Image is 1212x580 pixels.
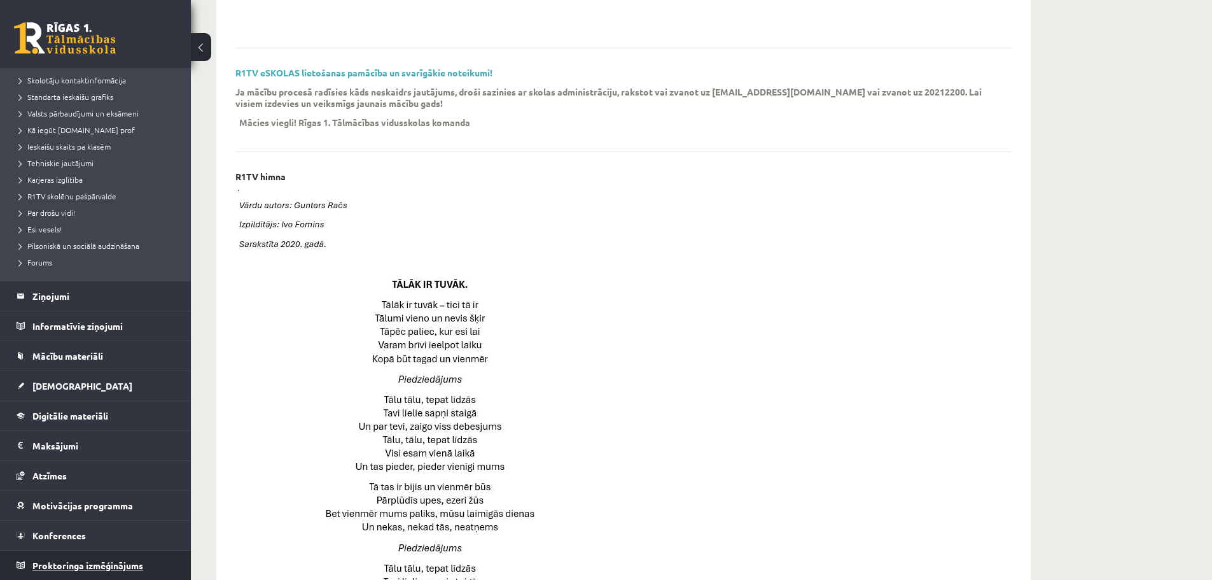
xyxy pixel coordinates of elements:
[17,311,175,341] a: Informatīvie ziņojumi
[19,158,94,168] span: Tehniskie jautājumi
[32,500,133,511] span: Motivācijas programma
[19,108,178,119] a: Valsts pārbaudījumi un eksāmeni
[19,223,178,235] a: Esi vesels!
[19,124,178,136] a: Kā iegūt [DOMAIN_NAME] prof
[19,108,139,118] span: Valsts pārbaudījumi un eksāmeni
[17,491,175,520] a: Motivācijas programma
[19,75,126,85] span: Skolotāju kontaktinformācija
[32,530,86,541] span: Konferences
[235,171,286,182] p: R1TV himna
[17,461,175,490] a: Atzīmes
[19,74,178,86] a: Skolotāju kontaktinformācija
[19,190,178,202] a: R1TV skolēnu pašpārvalde
[32,380,132,392] span: [DEMOGRAPHIC_DATA]
[19,141,111,152] span: Ieskaišu skaits pa klasēm
[32,281,175,311] legend: Ziņojumi
[19,241,139,251] span: Pilsoniskā un sociālā audzināšana
[19,240,178,251] a: Pilsoniskā un sociālā audzināšana
[17,281,175,311] a: Ziņojumi
[235,86,993,109] p: Ja mācību procesā radīsies kāds neskaidrs jautājums, droši sazinies ar skolas administrāciju, rak...
[17,371,175,400] a: [DEMOGRAPHIC_DATA]
[32,431,175,460] legend: Maksājumi
[17,401,175,430] a: Digitālie materiāli
[32,410,108,421] span: Digitālie materiāli
[239,117,296,128] p: Mācies viegli!
[19,157,178,169] a: Tehniskie jautājumi
[17,551,175,580] a: Proktoringa izmēģinājums
[17,521,175,550] a: Konferences
[32,560,143,571] span: Proktoringa izmēģinājums
[235,67,492,78] a: R1TV eSKOLAS lietošanas pamācība un svarīgākie noteikumi!
[19,125,135,135] span: Kā iegūt [DOMAIN_NAME] prof
[32,350,103,362] span: Mācību materiāli
[19,257,178,268] a: Forums
[19,174,178,185] a: Karjeras izglītība
[17,341,175,371] a: Mācību materiāli
[19,208,75,218] span: Par drošu vidi!
[32,470,67,481] span: Atzīmes
[19,91,178,103] a: Standarta ieskaišu grafiks
[19,207,178,218] a: Par drošu vidi!
[19,257,52,267] span: Forums
[298,117,470,128] p: Rīgas 1. Tālmācības vidusskolas komanda
[19,191,116,201] span: R1TV skolēnu pašpārvalde
[14,22,116,54] a: Rīgas 1. Tālmācības vidusskola
[32,311,175,341] legend: Informatīvie ziņojumi
[19,92,113,102] span: Standarta ieskaišu grafiks
[19,141,178,152] a: Ieskaišu skaits pa klasēm
[19,174,83,185] span: Karjeras izglītība
[19,224,62,234] span: Esi vesels!
[17,431,175,460] a: Maksājumi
